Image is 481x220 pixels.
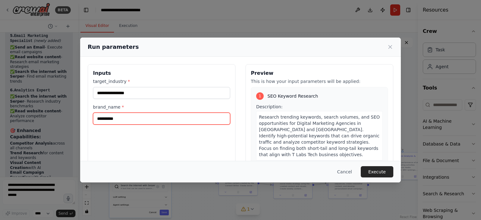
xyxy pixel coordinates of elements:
label: target_industry [93,78,230,84]
button: Cancel [332,166,357,177]
label: brand_name [93,104,230,110]
button: Execute [361,166,393,177]
p: This is how your input parameters will be applied: [251,78,388,84]
span: Research trending keywords, search volumes, and SEO opportunities for Digital Marketing Agencies ... [259,115,380,157]
h2: Run parameters [88,43,139,51]
h3: Inputs [93,69,230,77]
h3: Preview [251,69,388,77]
span: SEO Keyword Research [267,93,318,99]
div: 1 [256,92,264,100]
span: Description: [256,104,282,109]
